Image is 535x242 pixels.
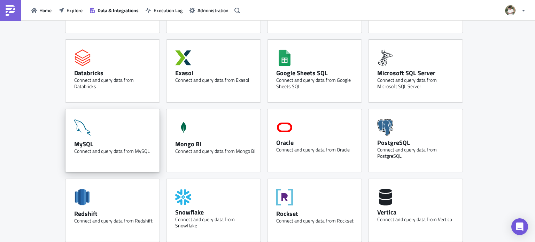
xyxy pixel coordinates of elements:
[74,140,154,148] div: MySQL
[74,210,154,218] div: Redshift
[74,69,154,77] div: Databricks
[175,148,255,154] div: Connect and query data from Mongo BI
[276,139,356,147] div: Oracle
[154,7,183,14] span: Execution Log
[175,77,255,83] div: Connect and query data from Exasol
[377,139,457,147] div: PostgreSQL
[5,5,16,16] img: PushMetrics
[186,5,232,16] button: Administration
[98,7,139,14] span: Data & Integrations
[86,5,142,16] button: Data & Integrations
[197,7,228,14] span: Administration
[28,5,55,16] button: Home
[74,218,154,224] div: Connect and query data from Redshift
[142,5,186,16] button: Execution Log
[276,218,356,224] div: Connect and query data from Rockset
[175,208,255,216] div: Snowflake
[67,7,83,14] span: Explore
[377,216,457,223] div: Connect and query data from Vertica
[377,77,457,89] div: Connect and query data from Microsoft SQL Server
[175,69,255,77] div: Exasol
[175,140,255,148] div: Mongo BI
[175,216,255,229] div: Connect and query data from Snowflake
[377,147,457,159] div: Connect and query data from PostgreSQL
[276,69,356,77] div: Google Sheets SQL
[55,5,86,16] button: Explore
[74,148,154,154] div: Connect and query data from MySQL
[511,218,528,235] div: Open Intercom Messenger
[74,77,154,89] div: Connect and query data from Databricks
[377,69,457,77] div: Microsoft SQL Server
[276,210,356,218] div: Rockset
[39,7,52,14] span: Home
[504,5,516,16] img: Avatar
[276,77,356,89] div: Connect and query data from Google Sheets SQL
[276,147,356,153] div: Connect and query data from Oracle
[377,208,457,216] div: Vertica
